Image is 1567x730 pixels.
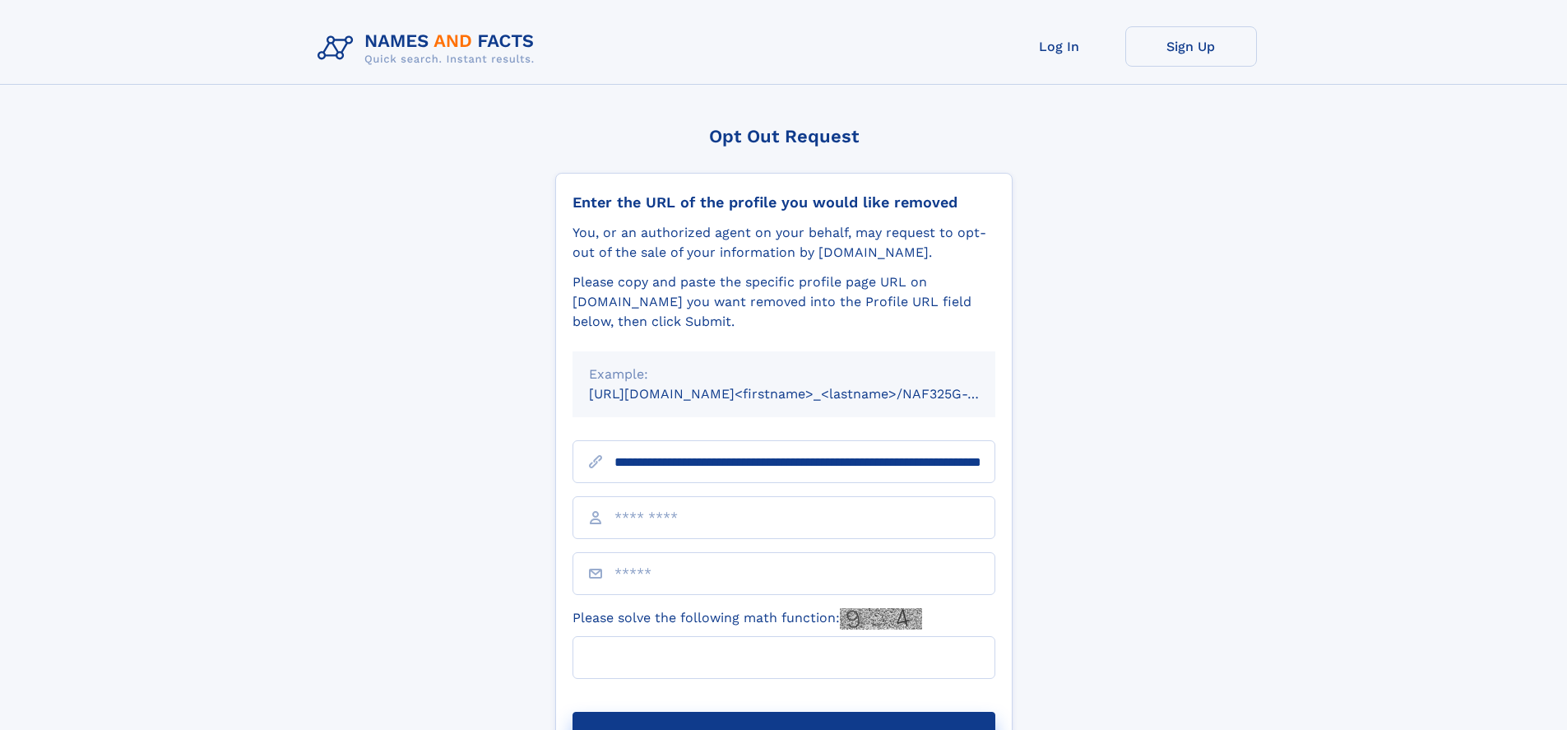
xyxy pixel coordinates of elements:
[1125,26,1257,67] a: Sign Up
[573,193,995,212] div: Enter the URL of the profile you would like removed
[573,272,995,332] div: Please copy and paste the specific profile page URL on [DOMAIN_NAME] you want removed into the Pr...
[589,365,979,384] div: Example:
[555,126,1013,146] div: Opt Out Request
[994,26,1125,67] a: Log In
[573,223,995,263] div: You, or an authorized agent on your behalf, may request to opt-out of the sale of your informatio...
[311,26,548,71] img: Logo Names and Facts
[589,386,1027,402] small: [URL][DOMAIN_NAME]<firstname>_<lastname>/NAF325G-xxxxxxxx
[573,608,922,630] label: Please solve the following math function:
